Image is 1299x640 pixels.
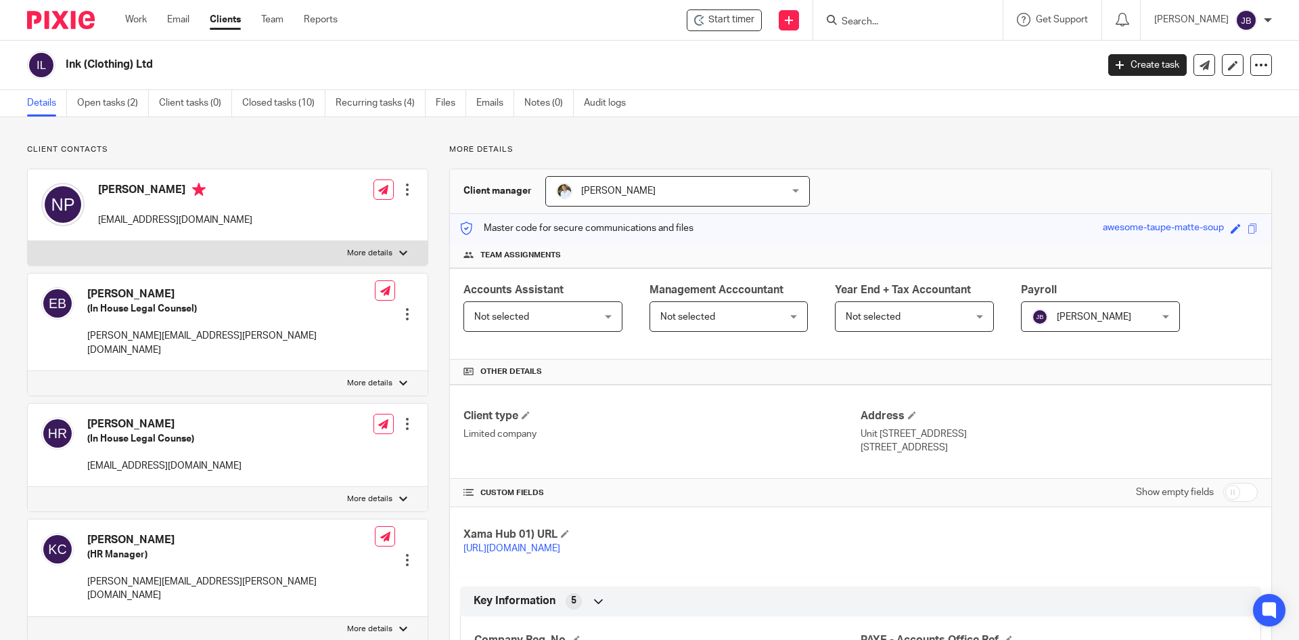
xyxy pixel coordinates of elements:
[861,409,1258,423] h4: Address
[98,183,252,200] h4: [PERSON_NAME]
[77,90,149,116] a: Open tasks (2)
[480,366,542,377] span: Other details
[660,312,715,322] span: Not selected
[87,287,375,301] h4: [PERSON_NAME]
[27,144,428,155] p: Client contacts
[846,312,901,322] span: Not selected
[840,16,962,28] input: Search
[242,90,325,116] a: Closed tasks (10)
[98,213,252,227] p: [EMAIL_ADDRESS][DOMAIN_NAME]
[41,533,74,566] img: svg%3E
[463,528,861,542] h4: Xama Hub 01) URL
[66,58,884,72] h2: Ink (Clothing) Ltd
[87,533,375,547] h4: [PERSON_NAME]
[27,51,55,79] img: svg%3E
[27,90,67,116] a: Details
[1235,9,1257,31] img: svg%3E
[347,624,392,635] p: More details
[41,417,74,450] img: svg%3E
[463,544,560,553] a: [URL][DOMAIN_NAME]
[87,548,375,561] h5: (HR Manager)
[584,90,636,116] a: Audit logs
[159,90,232,116] a: Client tasks (0)
[556,183,572,199] img: sarah-royle.jpg
[27,11,95,29] img: Pixie
[463,284,564,295] span: Accounts Assistant
[460,221,693,235] p: Master code for secure communications and files
[474,312,529,322] span: Not selected
[436,90,466,116] a: Files
[649,284,783,295] span: Management Acccountant
[1021,284,1057,295] span: Payroll
[474,594,555,608] span: Key Information
[87,302,375,316] h5: (In House Legal Counsel)
[1108,54,1187,76] a: Create task
[210,13,241,26] a: Clients
[1154,13,1229,26] p: [PERSON_NAME]
[571,594,576,607] span: 5
[1057,312,1131,322] span: [PERSON_NAME]
[463,409,861,423] h4: Client type
[347,248,392,259] p: More details
[835,284,971,295] span: Year End + Tax Accountant
[167,13,189,26] a: Email
[87,459,242,473] p: [EMAIL_ADDRESS][DOMAIN_NAME]
[87,329,375,357] p: [PERSON_NAME][EMAIL_ADDRESS][PERSON_NAME][DOMAIN_NAME]
[1032,309,1048,325] img: svg%3E
[336,90,426,116] a: Recurring tasks (4)
[87,432,242,446] h5: (In House Legal Counse)
[125,13,147,26] a: Work
[463,427,861,441] p: Limited company
[687,9,762,31] div: Ink (Clothing) Ltd
[192,183,206,196] i: Primary
[1036,15,1088,24] span: Get Support
[261,13,283,26] a: Team
[524,90,574,116] a: Notes (0)
[861,427,1258,441] p: Unit [STREET_ADDRESS]
[581,186,656,196] span: [PERSON_NAME]
[1103,221,1224,236] div: awesome-taupe-matte-soup
[347,378,392,389] p: More details
[304,13,338,26] a: Reports
[463,488,861,498] h4: CUSTOM FIELDS
[347,494,392,505] p: More details
[41,183,85,226] img: svg%3E
[41,287,74,320] img: svg%3E
[476,90,514,116] a: Emails
[480,250,561,261] span: Team assignments
[861,441,1258,454] p: [STREET_ADDRESS]
[708,13,754,27] span: Start timer
[449,144,1272,155] p: More details
[87,417,242,431] h4: [PERSON_NAME]
[463,184,532,198] h3: Client manager
[87,575,375,603] p: [PERSON_NAME][EMAIL_ADDRESS][PERSON_NAME][DOMAIN_NAME]
[1136,486,1214,499] label: Show empty fields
